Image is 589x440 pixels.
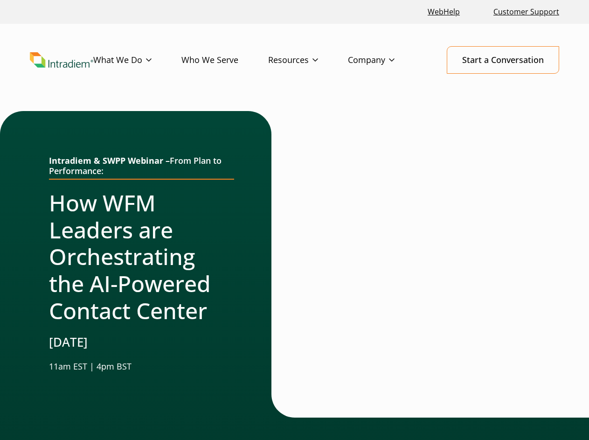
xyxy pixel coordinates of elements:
a: Customer Support [490,2,563,22]
a: Link to homepage of Intradiem [30,52,93,68]
img: Intradiem [30,52,93,68]
h3: [DATE] [49,335,234,349]
h2: From Plan to Performance: [49,156,234,180]
a: Resources [268,47,348,74]
h2: How WFM Leaders are Orchestrating the AI-Powered Contact Center [49,189,234,324]
a: Start a Conversation [447,46,559,74]
a: Who We Serve [181,47,268,74]
a: Link opens in a new window [424,2,464,22]
a: Company [348,47,424,74]
p: 11am EST | 4pm BST [49,361,234,373]
a: What We Do [93,47,181,74]
strong: Intradiem & SWPP Webinar – [49,155,170,166]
